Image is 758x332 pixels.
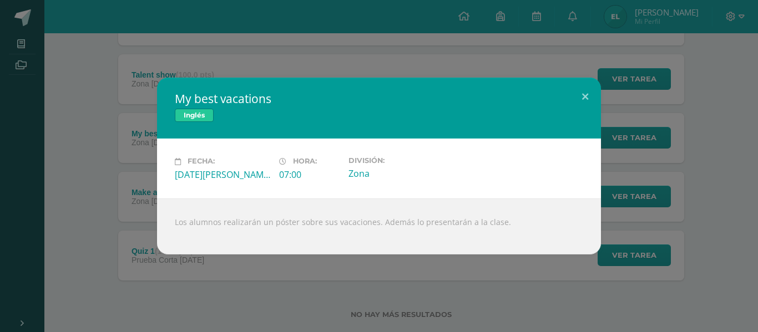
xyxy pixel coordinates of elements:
[348,156,444,165] label: División:
[175,168,270,181] div: [DATE][PERSON_NAME]
[279,168,340,181] div: 07:00
[175,91,583,106] h2: My best vacations
[348,167,444,180] div: Zona
[569,78,601,115] button: Close (Esc)
[293,157,317,166] span: Hora:
[175,109,214,122] span: Inglés
[188,157,215,166] span: Fecha:
[157,198,601,254] div: Los alumnos realizarán un póster sobre sus vacaciones. Además lo presentarán a la clase.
